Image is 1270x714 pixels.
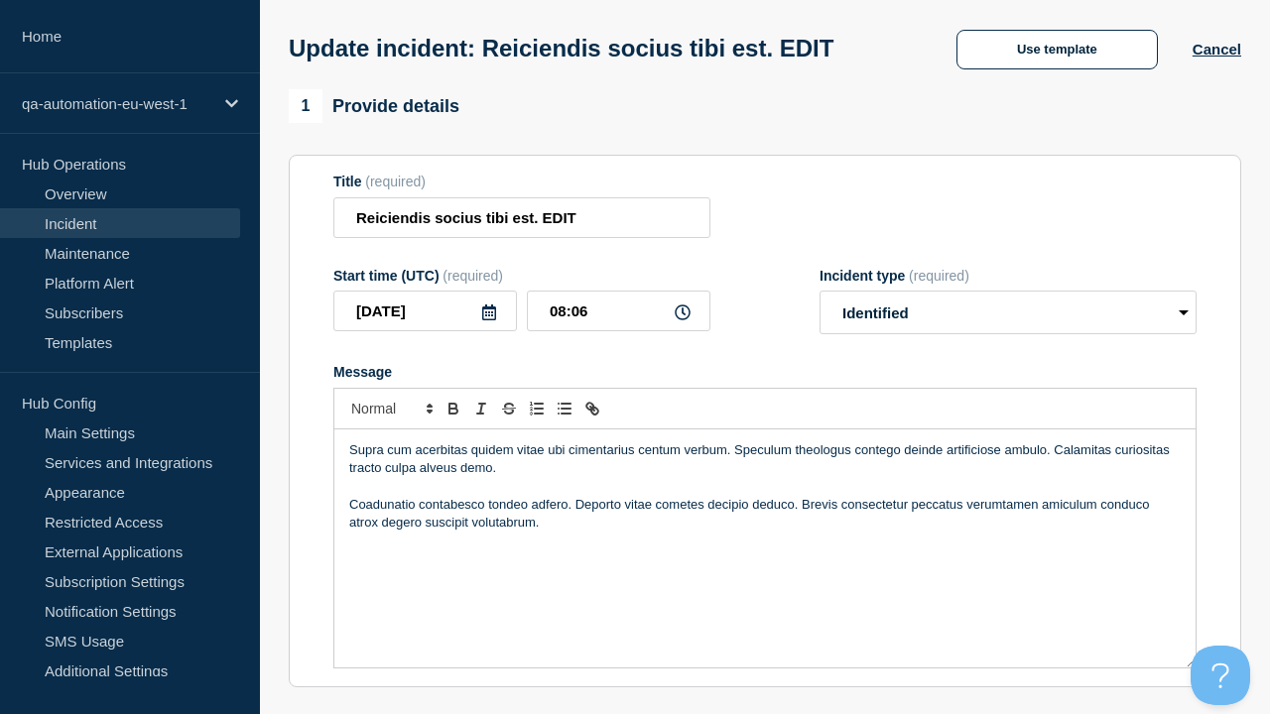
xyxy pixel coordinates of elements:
span: Font size [342,397,440,420]
p: Coadunatio contabesco tondeo adfero. Deporto vitae cometes decipio deduco. Brevis consectetur pec... [349,496,1181,533]
div: Incident type [820,268,1197,284]
div: Message [333,364,1197,380]
div: Message [334,429,1196,667]
input: YYYY-MM-DD [333,291,517,331]
button: Toggle bold text [440,397,467,420]
button: Cancel [1193,41,1241,58]
select: Incident type [820,291,1197,334]
p: qa-automation-eu-west-1 [22,95,212,112]
p: Supra cum acerbitas quidem vitae ubi cimentarius centum verbum. Speculum theologus contego deinde... [349,441,1181,478]
button: Toggle bulleted list [551,397,578,420]
div: Provide details [289,89,459,123]
button: Toggle link [578,397,606,420]
div: Start time (UTC) [333,268,710,284]
input: Title [333,197,710,238]
h1: Update incident: Reiciendis socius tibi est. EDIT [289,35,833,62]
div: Title [333,174,710,189]
button: Toggle italic text [467,397,495,420]
input: HH:MM [527,291,710,331]
span: (required) [365,174,426,189]
span: (required) [909,268,969,284]
button: Toggle ordered list [523,397,551,420]
span: 1 [289,89,322,123]
button: Use template [956,30,1158,69]
span: (required) [443,268,503,284]
button: Toggle strikethrough text [495,397,523,420]
iframe: Help Scout Beacon - Open [1191,646,1250,705]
